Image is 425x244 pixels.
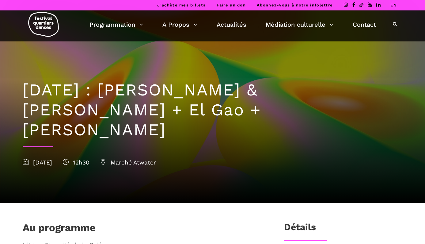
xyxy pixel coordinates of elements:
[23,80,403,140] h1: [DATE] : [PERSON_NAME] & [PERSON_NAME] + El Gao + [PERSON_NAME]
[23,222,96,237] h1: Au programme
[23,159,52,166] span: [DATE]
[217,3,246,7] a: Faire un don
[162,19,197,30] a: A Propos
[390,3,397,7] a: EN
[28,12,59,37] img: logo-fqd-med
[284,222,316,237] h3: Détails
[217,19,246,30] a: Actualités
[353,19,376,30] a: Contact
[63,159,89,166] span: 12h30
[100,159,156,166] span: Marché Atwater
[89,19,143,30] a: Programmation
[266,19,333,30] a: Médiation culturelle
[157,3,206,7] a: J’achète mes billets
[257,3,333,7] a: Abonnez-vous à notre infolettre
